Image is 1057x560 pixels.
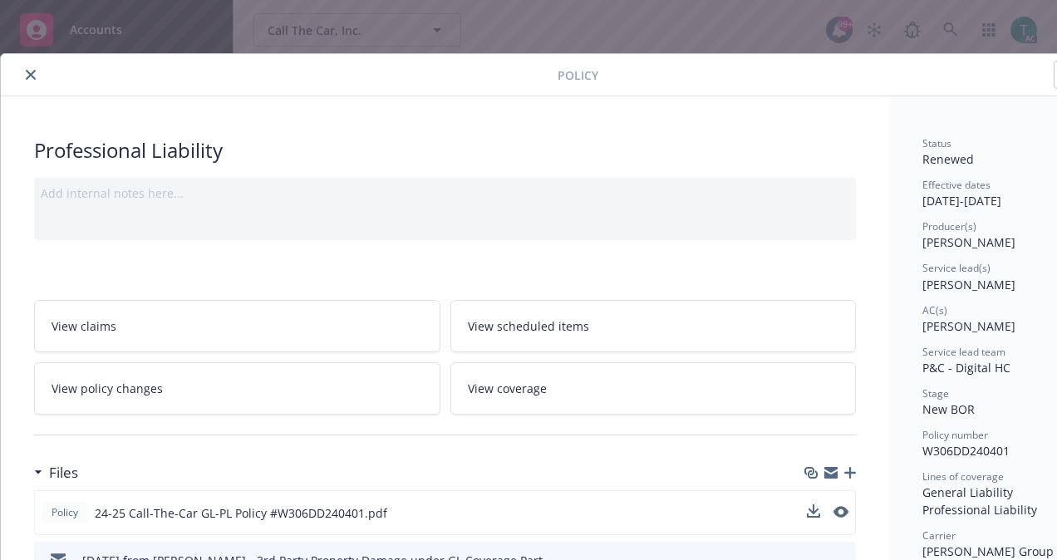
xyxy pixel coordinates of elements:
span: Stage [922,386,949,400]
button: download file [807,504,820,518]
span: Policy [48,505,81,520]
span: [PERSON_NAME] Group [922,543,1054,559]
button: download file [807,504,820,522]
a: View coverage [450,362,857,415]
div: Add internal notes here... [41,184,849,202]
button: preview file [833,504,848,522]
span: Lines of coverage [922,469,1004,484]
span: Renewed [922,151,974,167]
a: View policy changes [34,362,440,415]
span: Policy number [922,428,988,442]
span: [PERSON_NAME] [922,277,1015,292]
span: Service lead team [922,345,1005,359]
span: Policy [558,66,598,84]
div: Files [34,462,78,484]
span: Effective dates [922,178,991,192]
span: Status [922,136,951,150]
div: Professional Liability [34,136,856,165]
span: Carrier [922,528,956,543]
span: View coverage [468,380,547,397]
a: View scheduled items [450,300,857,352]
span: [PERSON_NAME] [922,318,1015,334]
span: [PERSON_NAME] [922,234,1015,250]
a: View claims [34,300,440,352]
button: preview file [833,506,848,518]
button: close [21,65,41,85]
span: W306DD240401 [922,443,1010,459]
h3: Files [49,462,78,484]
span: Producer(s) [922,219,976,233]
span: New BOR [922,401,975,417]
span: 24-25 Call-The-Car GL-PL Policy #W306DD240401.pdf [95,504,387,522]
span: AC(s) [922,303,947,317]
span: View scheduled items [468,317,589,335]
span: Service lead(s) [922,261,991,275]
span: P&C - Digital HC [922,360,1010,376]
span: View policy changes [52,380,163,397]
span: View claims [52,317,116,335]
